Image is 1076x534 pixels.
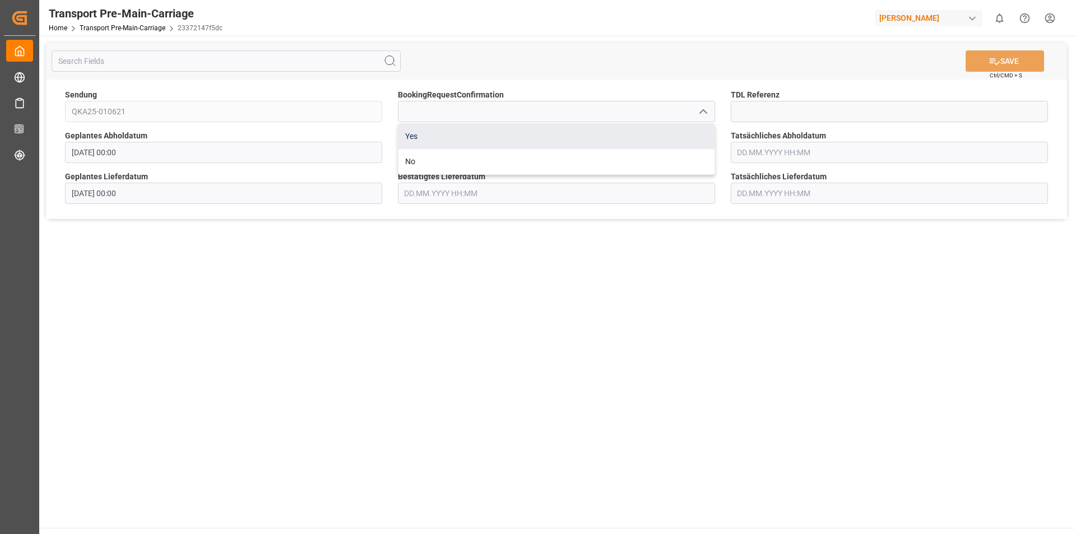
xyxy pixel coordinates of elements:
span: Tatsächliches Lieferdatum [731,171,827,183]
span: Bestätigtes Lieferdatum [398,171,485,183]
span: Tatsächliches Abholdatum [731,130,826,142]
div: [PERSON_NAME] [875,10,982,26]
span: BookingRequestConfirmation [398,89,504,101]
span: Geplantes Abholdatum [65,130,147,142]
input: DD.MM.YYYY HH:MM [65,183,382,204]
input: DD.MM.YYYY HH:MM [398,183,715,204]
button: [PERSON_NAME] [875,7,987,29]
span: Ctrl/CMD + S [990,71,1022,80]
a: Home [49,24,67,32]
span: TDL Referenz [731,89,780,101]
div: No [398,149,715,174]
span: Geplantes Lieferdatum [65,171,148,183]
button: Help Center [1012,6,1037,31]
span: Sendung [65,89,97,101]
input: DD.MM.YYYY HH:MM [65,142,382,163]
a: Transport Pre-Main-Carriage [80,24,165,32]
button: show 0 new notifications [987,6,1012,31]
input: DD.MM.YYYY HH:MM [731,142,1048,163]
div: Yes [398,124,715,149]
button: close menu [694,103,711,120]
input: DD.MM.YYYY HH:MM [731,183,1048,204]
input: Search Fields [52,50,401,72]
div: Transport Pre-Main-Carriage [49,5,222,22]
button: SAVE [966,50,1044,72]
